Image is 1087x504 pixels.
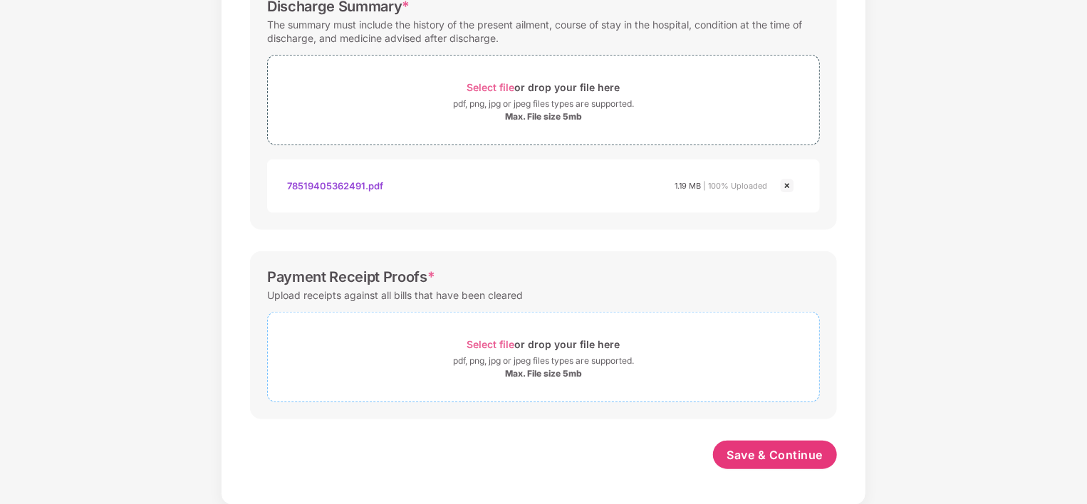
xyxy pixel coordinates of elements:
div: pdf, png, jpg or jpeg files types are supported. [453,97,634,111]
span: Select file [467,81,515,93]
button: Save & Continue [713,441,838,469]
div: 78519405362491.pdf [287,174,383,198]
span: Select fileor drop your file herepdf, png, jpg or jpeg files types are supported.Max. File size 5mb [268,323,819,391]
span: 1.19 MB [675,181,701,191]
span: Save & Continue [727,447,823,463]
div: pdf, png, jpg or jpeg files types are supported. [453,354,634,368]
span: Select file [467,338,515,350]
div: Payment Receipt Proofs [267,268,435,285]
div: Upload receipts against all bills that have been cleared [267,285,523,305]
div: The summary must include the history of the present ailment, course of stay in the hospital, cond... [267,15,820,48]
div: Max. File size 5mb [505,368,582,379]
img: svg+xml;base64,PHN2ZyBpZD0iQ3Jvc3MtMjR4MjQiIHhtbG5zPSJodHRwOi8vd3d3LnczLm9yZy8yMDAwL3N2ZyIgd2lkdG... [779,177,796,194]
span: Select fileor drop your file herepdf, png, jpg or jpeg files types are supported.Max. File size 5mb [268,66,819,134]
div: or drop your file here [467,78,620,97]
div: or drop your file here [467,335,620,354]
span: | 100% Uploaded [703,181,767,191]
div: Max. File size 5mb [505,111,582,122]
